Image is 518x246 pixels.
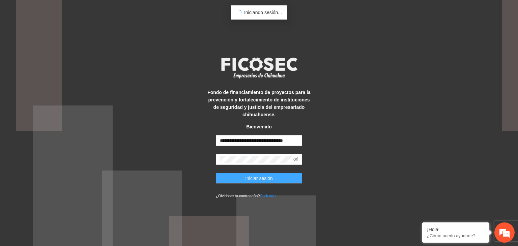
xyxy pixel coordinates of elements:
strong: Bienvenido [246,124,271,129]
button: Iniciar sesión [216,173,302,184]
span: Iniciar sesión [245,175,273,182]
span: eye-invisible [293,157,298,162]
small: ¿Olvidaste tu contraseña? [216,194,276,198]
strong: Fondo de financiamiento de proyectos para la prevención y fortalecimiento de instituciones de seg... [207,90,311,117]
p: ¿Cómo puedo ayudarte? [427,233,484,238]
img: logo [217,55,301,80]
span: Iniciando sesión... [244,10,282,15]
div: ¡Hola! [427,227,484,232]
a: Click aqui [260,194,277,198]
span: loading [236,9,242,16]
